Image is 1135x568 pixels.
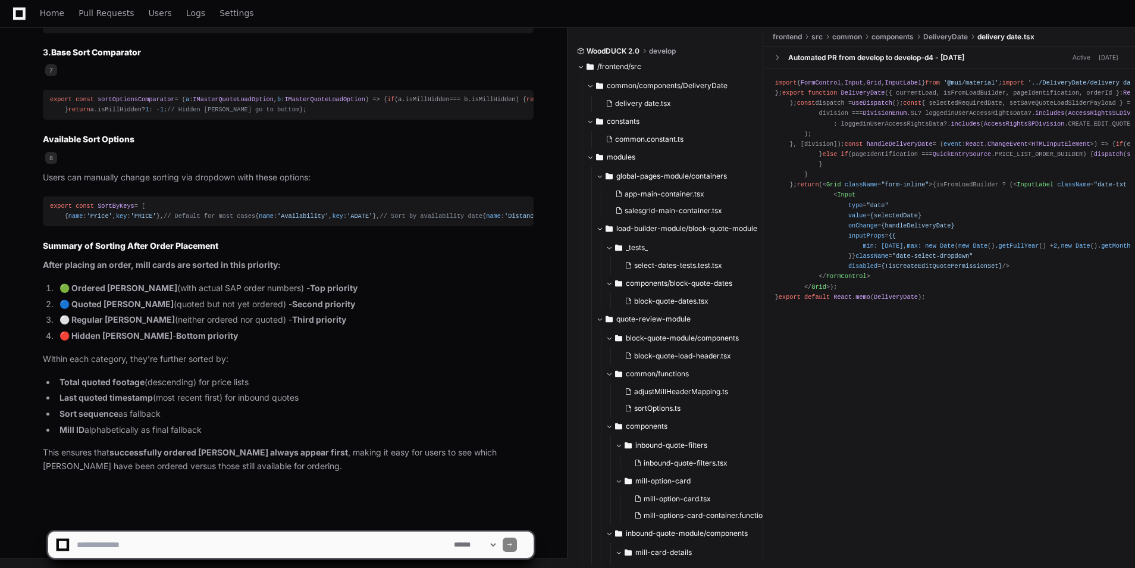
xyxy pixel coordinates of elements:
button: inbound-quote-filters [615,436,783,455]
span: 'PRICE' [131,213,156,220]
strong: Last quoted timestamp [59,392,153,402]
span: const [76,96,94,103]
span: Date [940,242,955,249]
button: common.constant.ts [601,131,757,148]
span: name [68,213,83,220]
span: import [1002,79,1024,86]
p: Within each category, they're further sorted by: [43,352,534,366]
span: InputLabel [885,79,922,86]
span: src [811,32,823,42]
span: a [186,96,189,103]
svg: Directory [596,79,603,93]
span: : . < > [943,141,1094,148]
span: inbound-quote-filters [635,441,707,450]
span: Grid [826,181,841,188]
span: mill-option-card [635,476,691,486]
button: load-builder-module/block-quote-module [596,219,773,238]
span: else [823,151,838,158]
span: return [526,96,548,103]
div: Automated PR from develop to develop-d4 - [DATE] [788,52,964,62]
span: HTMLInputElement [1031,141,1090,148]
span: Input [845,79,863,86]
span: DeliveryDate [923,32,968,42]
span: export [50,202,72,210]
strong: Sort sequence [59,408,118,419]
span: SortByKeys [98,202,134,210]
span: Home [40,10,64,17]
span: name [486,213,501,220]
svg: Directory [625,438,632,452]
div: = [ { : , : }, { : , : }, { : , : }, ]; [50,201,526,221]
span: .getFullYear [995,242,1039,249]
strong: Summary of Sorting After Order Placement [43,241,218,251]
strong: After placing an order, mill cards are sorted in this priority: [43,260,281,270]
span: from [925,79,940,86]
span: className [855,252,888,260]
span: useDispatch [852,99,892,107]
span: sortOptions.ts [634,404,681,413]
button: adjustMillHeaderMapping.ts [620,383,776,400]
span: includes [951,120,980,127]
span: </ > [819,273,870,280]
strong: Base Sort Comparator [51,47,141,57]
span: 'ADATE' [347,213,372,220]
span: const [797,99,816,107]
span: DeliveryDate [874,294,918,301]
svg: Directory [625,474,632,488]
span: function [808,89,837,96]
strong: Bottom priority [176,330,238,341]
span: common [832,32,862,42]
span: min: [863,242,878,249]
span: const [76,202,94,210]
span: Input [837,191,855,198]
button: sortOptions.ts [620,400,776,417]
span: Date [973,242,987,249]
button: mill-option-card.tsx [629,491,776,507]
button: delivery date.tsx [601,95,757,112]
span: value [848,212,867,219]
span: Date [1076,242,1090,249]
strong: Second priority [292,299,355,309]
li: alphabetically as final fallback [56,423,534,437]
span: onChange [848,222,877,229]
div: { , , , } ; ; , { useEffect, useState } ; { , , } ; { useDispatch, useSelector } ; { , } ; { acti... [775,78,1123,302]
span: type [848,201,863,208]
li: (quoted but not yet ordered) - [56,298,534,311]
p: This ensures that , making it easy for users to see which [PERSON_NAME] have been ordered versus ... [43,446,534,473]
button: _tests_ [606,238,773,257]
button: block-quote-dates.tsx [620,293,766,310]
span: event [943,141,962,148]
span: max: [907,242,921,249]
span: if [1116,141,1123,148]
span: QuickEntrySource [933,151,992,158]
span: < = > [823,181,933,188]
span: 1 [160,106,164,113]
span: 8 [45,152,57,164]
svg: Directory [615,331,622,345]
span: components [871,32,914,42]
div: [DATE] [1099,53,1118,62]
span: delivery date.tsx [615,99,671,108]
button: block-quote-load-header.tsx [620,348,776,364]
span: default [804,294,830,301]
span: Grid [867,79,882,86]
span: "date" [867,201,889,208]
span: components [626,422,667,431]
strong: Third priority [292,314,346,324]
span: sortOptionsComparator [98,96,174,103]
span: disabled [848,263,877,270]
span: isMillHidden [98,106,142,113]
button: mill-option-card [615,472,783,491]
svg: Directory [615,276,622,291]
strong: Available Sort Options [43,134,134,144]
button: components [606,417,783,436]
span: if [387,96,394,103]
span: dispatch [1094,151,1123,158]
span: className [845,181,877,188]
li: (with actual SAP order numbers) - [56,282,534,295]
span: /frontend/src [597,62,641,71]
span: .getMonth [1098,242,1130,249]
span: SL [911,110,918,117]
svg: Directory [615,367,622,381]
span: Logs [186,10,205,17]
